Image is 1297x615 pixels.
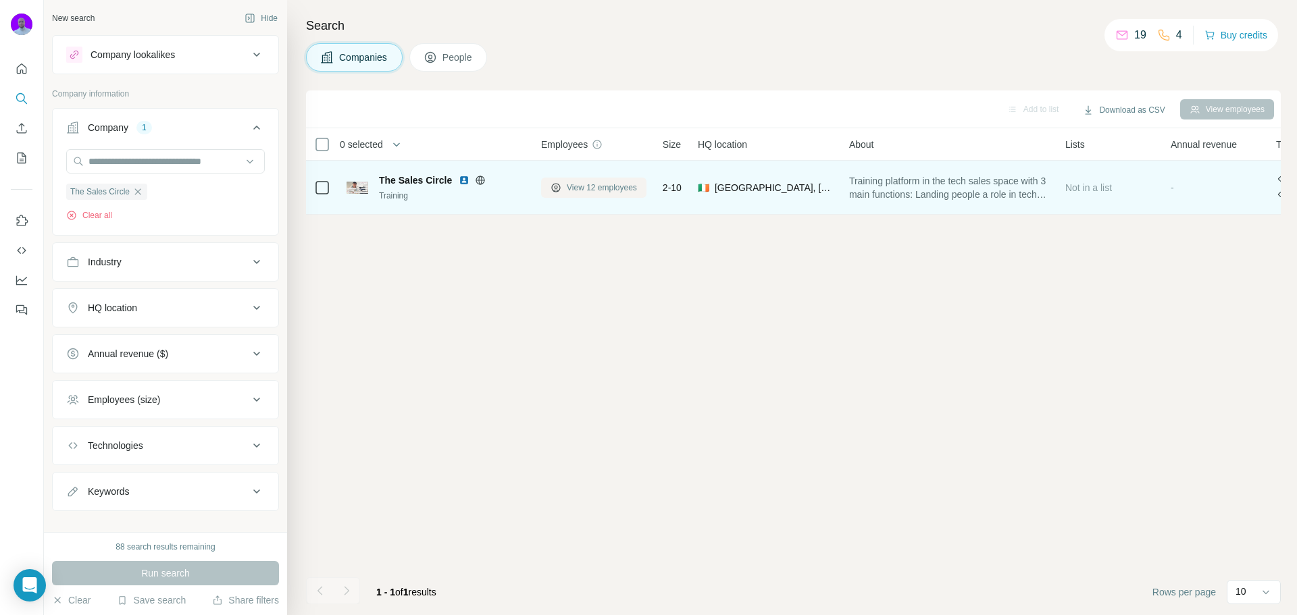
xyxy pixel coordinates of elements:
[379,173,452,187] span: The Sales Circle
[53,111,278,149] button: Company1
[663,138,681,151] span: Size
[11,57,32,81] button: Quick start
[11,298,32,322] button: Feedback
[541,178,646,198] button: View 12 employees
[88,301,137,315] div: HQ location
[117,593,186,607] button: Save search
[541,138,588,151] span: Employees
[88,393,160,406] div: Employees (size)
[53,338,278,370] button: Annual revenue ($)
[235,8,287,28] button: Hide
[52,12,95,24] div: New search
[116,541,215,553] div: 88 search results remaining
[376,587,436,597] span: results
[53,383,278,416] button: Employees (size)
[459,175,469,186] img: LinkedIn logo
[849,138,874,151] span: About
[52,88,279,100] p: Company information
[11,146,32,170] button: My lists
[14,569,46,601] div: Open Intercom Messenger
[88,439,143,452] div: Technologies
[1171,182,1174,193] span: -
[1236,585,1246,598] p: 10
[136,122,152,134] div: 1
[403,587,409,597] span: 1
[339,51,388,64] span: Companies
[442,51,474,64] span: People
[379,190,525,202] div: Training
[1204,26,1267,45] button: Buy credits
[11,209,32,233] button: Use Surfe on LinkedIn
[53,246,278,278] button: Industry
[567,182,637,194] span: View 12 employees
[1176,27,1182,43] p: 4
[53,292,278,324] button: HQ location
[715,181,833,194] span: [GEOGRAPHIC_DATA], [GEOGRAPHIC_DATA], [GEOGRAPHIC_DATA]
[347,182,368,194] img: Logo of The Sales Circle
[11,14,32,35] img: Avatar
[91,48,175,61] div: Company lookalikes
[88,347,168,360] div: Annual revenue ($)
[849,174,1049,201] span: Training platform in the tech sales space with 3 main functions: Landing people a role in tech sa...
[88,255,122,269] div: Industry
[1065,182,1112,193] span: Not in a list
[11,116,32,140] button: Enrich CSV
[52,593,91,607] button: Clear
[698,138,747,151] span: HQ location
[1171,138,1237,151] span: Annual revenue
[212,593,279,607] button: Share filters
[66,209,112,221] button: Clear all
[53,429,278,462] button: Technologies
[88,485,129,498] div: Keywords
[1134,27,1146,43] p: 19
[306,16,1281,35] h4: Search
[11,86,32,111] button: Search
[11,238,32,263] button: Use Surfe API
[395,587,403,597] span: of
[88,121,128,134] div: Company
[376,587,395,597] span: 1 - 1
[1152,585,1216,599] span: Rows per page
[11,268,32,292] button: Dashboard
[663,181,682,194] span: 2-10
[1073,100,1174,120] button: Download as CSV
[53,475,278,508] button: Keywords
[70,186,130,198] span: The Sales Circle
[53,38,278,71] button: Company lookalikes
[340,138,383,151] span: 0 selected
[1065,138,1085,151] span: Lists
[698,181,709,194] span: 🇮🇪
